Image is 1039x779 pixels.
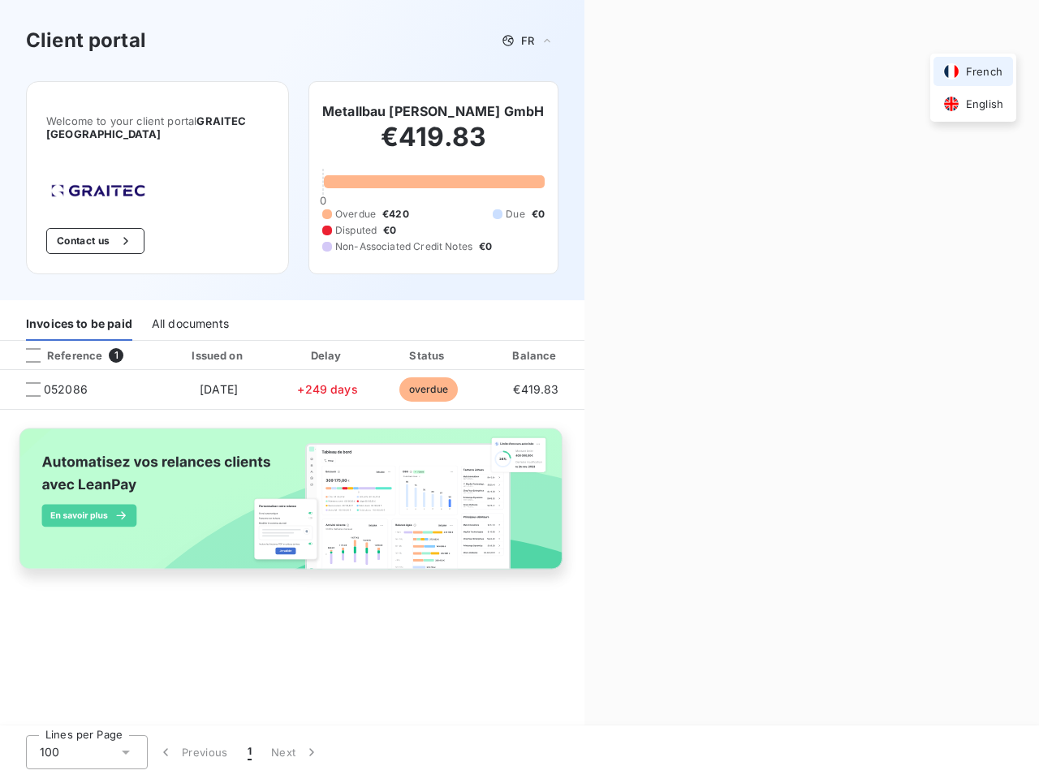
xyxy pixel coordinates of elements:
button: Contact us [46,228,144,254]
span: GRAITEC [GEOGRAPHIC_DATA] [46,114,246,140]
img: banner [6,420,578,593]
span: [DATE] [200,382,238,396]
span: €0 [532,207,545,222]
span: FR [521,34,534,47]
span: overdue [399,377,458,402]
div: Status [380,347,476,364]
span: 1 [109,348,123,363]
span: +249 days [297,382,357,396]
span: Overdue [335,207,376,222]
span: €0 [383,223,396,238]
span: Welcome to your client portal [46,114,269,140]
h3: Client portal [26,26,146,55]
button: Next [261,735,330,769]
span: €419.83 [513,382,558,396]
div: All documents [152,307,229,341]
div: Reference [13,348,102,363]
span: Disputed [335,223,377,238]
div: Invoices to be paid [26,307,132,341]
span: 1 [248,744,252,760]
div: Delay [282,347,374,364]
span: €0 [479,239,492,254]
div: Issued on [162,347,274,364]
img: Company logo [46,179,150,202]
span: 0 [320,194,326,207]
span: 052086 [44,381,88,398]
h2: €419.83 [322,121,545,170]
div: Balance [483,347,588,364]
h6: Metallbau [PERSON_NAME] GmbH [322,101,544,121]
span: 100 [40,744,59,760]
button: 1 [238,735,261,769]
span: Due [506,207,524,222]
button: Previous [148,735,238,769]
span: €420 [382,207,409,222]
span: Non-Associated Credit Notes [335,239,472,254]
